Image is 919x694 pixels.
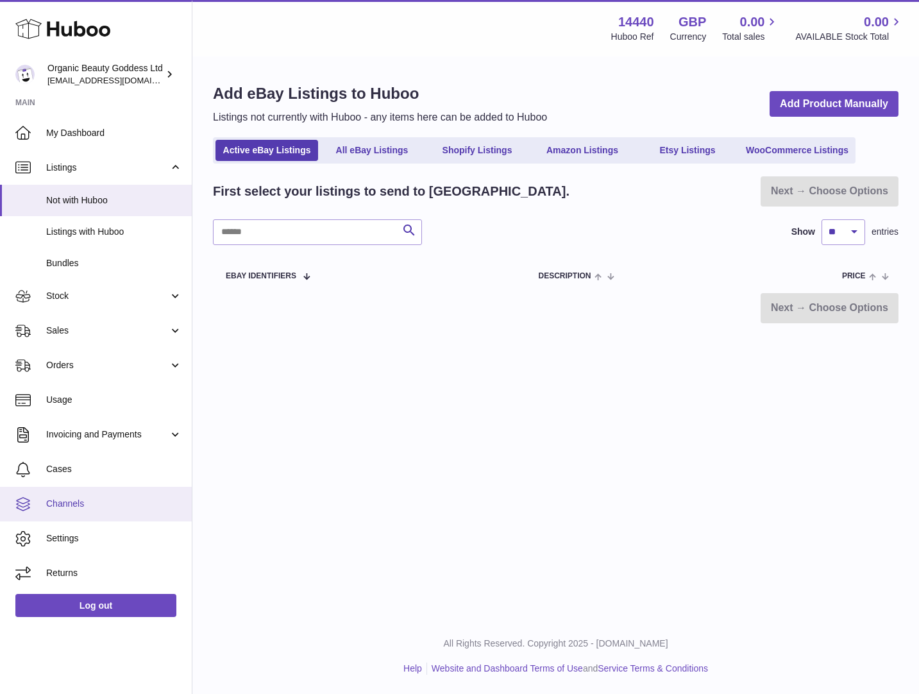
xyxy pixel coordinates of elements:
[46,567,182,579] span: Returns
[722,31,779,43] span: Total sales
[791,226,815,238] label: Show
[636,140,739,161] a: Etsy Listings
[47,62,163,87] div: Organic Beauty Goddess Ltd
[46,194,182,207] span: Not with Huboo
[432,663,583,673] a: Website and Dashboard Terms of Use
[403,663,422,673] a: Help
[226,272,296,280] span: eBay Identifiers
[15,65,35,84] img: info@organicbeautygoddess.com
[47,75,189,85] span: [EMAIL_ADDRESS][DOMAIN_NAME]
[427,663,708,675] li: and
[215,140,318,161] a: Active eBay Listings
[213,83,547,104] h1: Add eBay Listings to Huboo
[46,325,169,337] span: Sales
[795,31,904,43] span: AVAILABLE Stock Total
[679,13,706,31] strong: GBP
[426,140,528,161] a: Shopify Listings
[722,13,779,43] a: 0.00 Total sales
[213,110,547,124] p: Listings not currently with Huboo - any items here can be added to Huboo
[46,290,169,302] span: Stock
[46,463,182,475] span: Cases
[46,394,182,406] span: Usage
[46,226,182,238] span: Listings with Huboo
[46,127,182,139] span: My Dashboard
[46,162,169,174] span: Listings
[531,140,634,161] a: Amazon Listings
[46,428,169,441] span: Invoicing and Payments
[741,140,853,161] a: WooCommerce Listings
[872,226,898,238] span: entries
[598,663,708,673] a: Service Terms & Conditions
[46,532,182,545] span: Settings
[842,272,866,280] span: Price
[770,91,898,117] a: Add Product Manually
[864,13,889,31] span: 0.00
[795,13,904,43] a: 0.00 AVAILABLE Stock Total
[15,594,176,617] a: Log out
[611,31,654,43] div: Huboo Ref
[740,13,765,31] span: 0.00
[46,498,182,510] span: Channels
[46,359,169,371] span: Orders
[670,31,707,43] div: Currency
[213,183,569,200] h2: First select your listings to send to [GEOGRAPHIC_DATA].
[321,140,423,161] a: All eBay Listings
[46,257,182,269] span: Bundles
[618,13,654,31] strong: 14440
[203,638,909,650] p: All Rights Reserved. Copyright 2025 - [DOMAIN_NAME]
[538,272,591,280] span: Description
